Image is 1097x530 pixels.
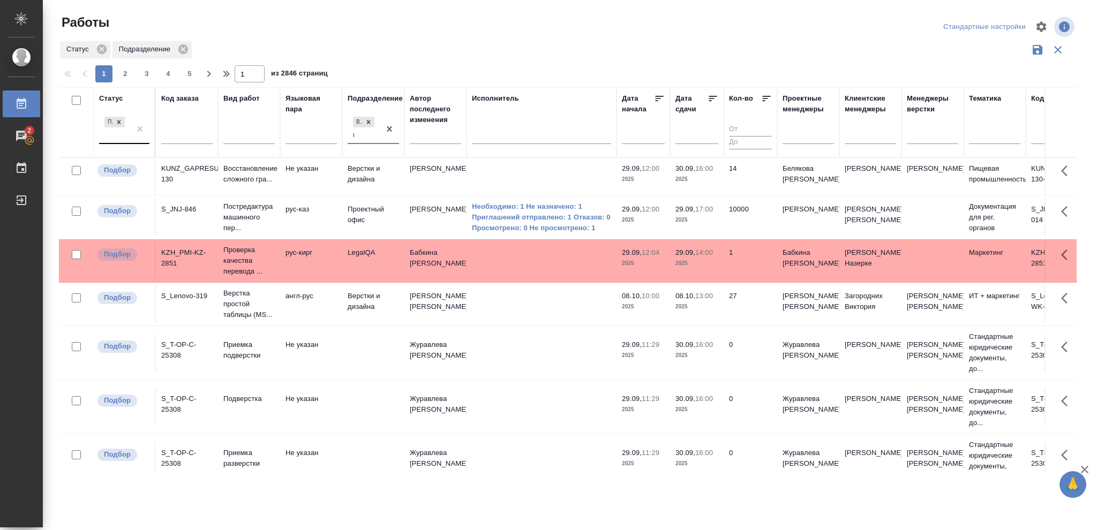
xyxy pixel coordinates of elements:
[622,350,665,361] p: 2025
[695,395,713,403] p: 16:00
[104,395,131,406] p: Подбор
[1026,285,1088,323] td: S_Lenovo-319-WK-010
[96,339,149,354] div: Можно подбирать исполнителей
[1055,199,1080,224] button: Здесь прячутся важные кнопки
[675,350,718,361] p: 2025
[724,242,777,279] td: 1
[119,44,174,55] p: Подразделение
[223,201,275,233] p: Постредактура машинного пер...
[724,158,777,195] td: 14
[622,404,665,415] p: 2025
[839,158,901,195] td: [PERSON_NAME]
[622,174,665,185] p: 2025
[839,388,901,426] td: [PERSON_NAME]
[96,204,149,218] div: Можно подбирать исполнителей
[839,442,901,480] td: [PERSON_NAME]
[181,69,198,79] span: 5
[675,258,718,269] p: 2025
[839,285,901,323] td: Загородних Виктория
[223,245,275,277] p: Проверка качества перевода ...
[1055,242,1080,268] button: Здесь прячутся важные кнопки
[969,331,1020,374] p: Стандартные юридические документы, до...
[777,334,839,372] td: Журавлева [PERSON_NAME]
[695,340,713,349] p: 16:00
[1026,334,1088,372] td: S_T-OP-C-25308-WK-008
[642,248,659,256] p: 12:04
[969,440,1020,482] p: Стандартные юридические документы, до...
[1026,158,1088,195] td: KUNZ_GAPRESURS-130-WK-017
[161,291,213,301] div: S_Lenovo-319
[1055,285,1080,311] button: Здесь прячутся важные кнопки
[59,14,109,31] span: Работы
[729,136,772,149] input: До
[342,285,404,323] td: Верстки и дизайна
[280,242,342,279] td: рус-кирг
[642,340,659,349] p: 11:29
[1028,14,1054,40] span: Настроить таблицу
[181,65,198,82] button: 5
[404,199,467,236] td: [PERSON_NAME]
[96,291,149,305] div: Можно подбирать исполнителей
[777,199,839,236] td: [PERSON_NAME]
[104,449,131,460] p: Подбор
[675,301,718,312] p: 2025
[96,163,149,178] div: Можно подбирать исполнителей
[352,116,375,129] div: Верстки и дизайна
[622,164,642,172] p: 29.09,
[96,247,149,262] div: Можно подбирать исполнителей
[223,339,275,361] p: Приемка подверстки
[280,442,342,480] td: Не указан
[969,163,1020,185] p: Пищевая промышленность
[777,442,839,480] td: Журавлева [PERSON_NAME]
[404,442,467,480] td: Журавлева [PERSON_NAME]
[1055,442,1080,468] button: Здесь прячутся важные кнопки
[675,404,718,415] p: 2025
[138,69,155,79] span: 3
[642,395,659,403] p: 11:29
[404,242,467,279] td: Бабкина [PERSON_NAME]
[839,242,901,279] td: [PERSON_NAME] Назерке
[96,393,149,408] div: Можно подбирать исполнителей
[223,393,275,404] p: Подверстка
[1026,442,1088,480] td: S_T-OP-C-25308-WK-007
[622,449,642,457] p: 29.09,
[353,117,363,128] div: Верстки и дизайна
[675,292,695,300] p: 08.10,
[280,334,342,372] td: Не указан
[675,215,718,225] p: 2025
[969,201,1020,233] p: Документация для рег. органов
[969,93,1001,104] div: Тематика
[724,442,777,480] td: 0
[104,249,131,260] p: Подбор
[907,291,958,312] p: [PERSON_NAME] [PERSON_NAME]
[622,340,642,349] p: 29.09,
[104,341,131,352] p: Подбор
[99,93,123,104] div: Статус
[675,340,695,349] p: 30.09,
[695,292,713,300] p: 13:00
[404,334,467,372] td: Журавлева [PERSON_NAME]
[410,93,461,125] div: Автор последнего изменения
[622,458,665,469] p: 2025
[280,158,342,195] td: Не указан
[907,339,958,361] p: [PERSON_NAME] [PERSON_NAME]
[1054,17,1077,37] span: Посмотреть информацию
[103,116,126,129] div: Подбор
[285,93,337,115] div: Языковая пара
[839,199,901,236] td: [PERSON_NAME] [PERSON_NAME]
[342,242,404,279] td: LegalQA
[969,247,1020,258] p: Маркетинг
[223,448,275,469] p: Приемка разверстки
[104,117,113,128] div: Подбор
[104,206,131,216] p: Подбор
[161,339,213,361] div: S_T-OP-C-25308
[622,301,665,312] p: 2025
[724,388,777,426] td: 0
[622,395,642,403] p: 29.09,
[112,41,192,58] div: Подразделение
[1026,199,1088,236] td: S_JNJ-846-WK-014
[342,158,404,195] td: Верстки и дизайна
[404,285,467,323] td: [PERSON_NAME] [PERSON_NAME]
[1026,242,1088,279] td: KZH_PMI-KZ-2851-WK-005
[907,448,958,469] p: [PERSON_NAME] [PERSON_NAME]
